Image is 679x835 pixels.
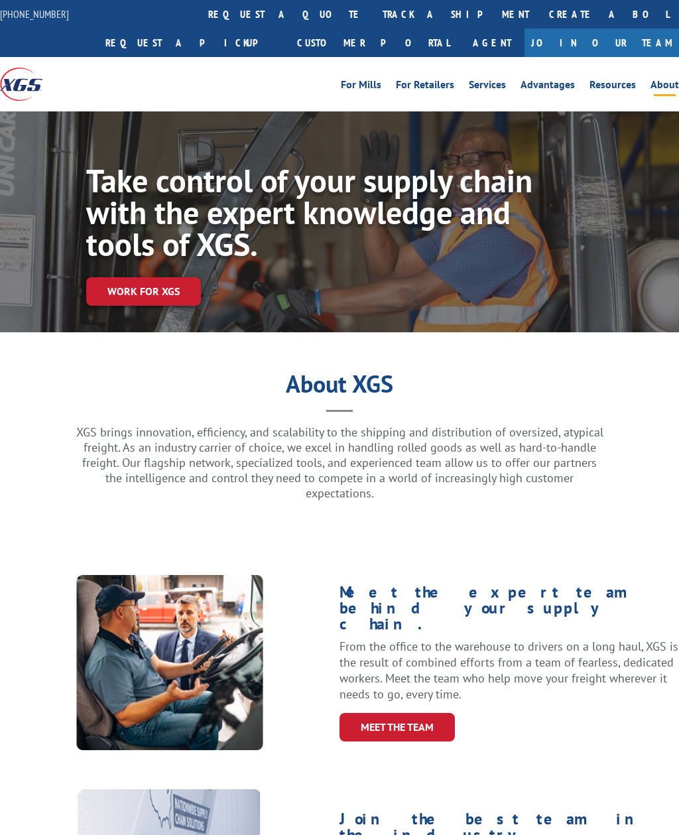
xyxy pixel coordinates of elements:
[86,277,201,306] a: Work for XGS
[86,164,536,267] h1: Take control of your supply chain with the expert knowledge and tools of XGS.
[650,80,679,94] a: About
[95,29,287,57] a: Request a pickup
[469,80,506,94] a: Services
[589,80,636,94] a: Resources
[339,713,455,741] a: Meet the Team
[341,80,381,94] a: For Mills
[74,424,605,501] p: XGS brings innovation, efficiency, and scalability to the shipping and distribution of oversized,...
[339,584,679,639] h1: Meet the expert team behind your supply chain.
[521,80,575,94] a: Advantages
[339,639,679,702] p: From the office to the warehouse to drivers on a long haul, XGS is the result of combined efforts...
[287,29,460,57] a: Customer Portal
[396,80,454,94] a: For Retailers
[76,575,263,751] img: XpressGlobal_MeettheTeam
[460,29,525,57] a: Agent
[68,375,611,400] h1: About XGS
[525,29,679,57] a: Join Our Team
